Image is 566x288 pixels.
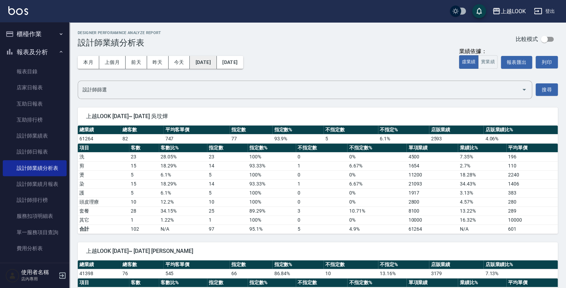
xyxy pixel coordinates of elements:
[535,56,558,68] button: 列印
[78,206,129,215] td: 套餐
[406,278,458,287] th: 單項業績
[159,188,207,197] td: 6.1 %
[78,278,129,287] th: 項目
[78,215,129,224] td: 其它
[129,179,158,188] td: 15
[3,208,67,224] a: 服務扣項明細表
[324,125,378,134] th: 不指定數
[406,215,458,224] td: 10000
[501,56,532,69] button: 報表匯出
[163,134,229,143] td: 747
[296,188,347,197] td: 0
[129,278,158,287] th: 客數
[121,260,164,269] th: 總客數
[347,278,406,287] th: 不指定數%
[3,128,67,144] a: 設計師業績表
[78,260,558,278] table: a dense table
[272,269,323,278] td: 86.84 %
[78,125,121,134] th: 總業績
[121,269,164,278] td: 76
[296,224,347,233] td: 5
[8,6,28,15] img: Logo
[129,170,158,179] td: 5
[169,56,190,69] button: 今天
[472,4,486,18] button: save
[129,152,158,161] td: 23
[506,215,558,224] td: 10000
[3,160,67,176] a: 設計師業績分析表
[347,179,406,188] td: 6.67 %
[129,197,158,206] td: 10
[406,170,458,179] td: 11200
[129,206,158,215] td: 28
[296,152,347,161] td: 0
[163,260,229,269] th: 平均客單價
[506,188,558,197] td: 383
[429,269,483,278] td: 3179
[535,83,558,96] button: 搜尋
[248,143,296,153] th: 指定數%
[207,152,248,161] td: 23
[3,259,67,277] button: 客戶管理
[406,179,458,188] td: 21093
[489,4,528,18] button: 上越LOOK
[347,170,406,179] td: 0 %
[506,278,558,287] th: 平均單價
[207,143,248,153] th: 指定數
[272,125,323,134] th: 指定數%
[347,224,406,233] td: 4.9%
[3,144,67,160] a: 設計師日報表
[129,161,158,170] td: 15
[458,197,506,206] td: 4.57 %
[506,170,558,179] td: 2240
[483,260,558,269] th: 店販業績比%
[3,43,67,61] button: 報表及分析
[207,197,248,206] td: 10
[78,152,129,161] td: 洗
[159,206,207,215] td: 34.15 %
[518,84,530,95] button: Open
[458,224,506,233] td: N/A
[230,269,273,278] td: 66
[296,197,347,206] td: 0
[78,125,558,143] table: a dense table
[347,215,406,224] td: 0 %
[81,84,518,96] input: 選擇設計師
[406,206,458,215] td: 8100
[296,161,347,170] td: 1
[324,260,378,269] th: 不指定數
[248,161,296,170] td: 93.33 %
[159,152,207,161] td: 28.05 %
[458,161,506,170] td: 2.7 %
[458,152,506,161] td: 7.35 %
[248,170,296,179] td: 100 %
[406,188,458,197] td: 1917
[296,278,347,287] th: 不指定數
[296,170,347,179] td: 0
[159,224,207,233] td: N/A
[121,134,164,143] td: 82
[3,240,67,256] a: 費用分析表
[248,152,296,161] td: 100 %
[506,197,558,206] td: 280
[272,134,323,143] td: 93.9 %
[207,278,248,287] th: 指定數
[78,197,129,206] td: 頭皮理療
[378,125,429,134] th: 不指定%
[129,224,158,233] td: 102
[347,206,406,215] td: 10.71 %
[78,269,121,278] td: 41398
[159,143,207,153] th: 客數比%
[458,179,506,188] td: 34.43 %
[515,35,538,43] p: 比較模式
[217,56,243,69] button: [DATE]
[21,269,57,276] h5: 使用者名稱
[406,161,458,170] td: 1654
[378,269,429,278] td: 13.16 %
[406,197,458,206] td: 2800
[230,134,273,143] td: 77
[458,170,506,179] td: 18.28 %
[324,269,378,278] td: 10
[86,113,549,120] span: 上越LOOK [DATE]~ [DATE] 吳玟燁
[272,260,323,269] th: 指定數%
